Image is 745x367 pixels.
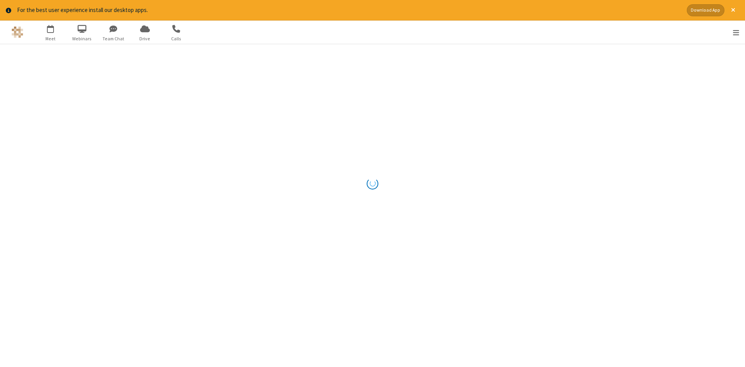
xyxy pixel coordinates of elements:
[162,35,191,42] span: Calls
[130,35,159,42] span: Drive
[68,35,97,42] span: Webinars
[17,6,681,15] div: For the best user experience install our desktop apps.
[723,21,745,44] div: Open menu
[3,21,32,44] button: Logo
[727,4,739,16] button: Close alert
[12,26,23,38] img: QA Selenium DO NOT DELETE OR CHANGE
[36,35,65,42] span: Meet
[99,35,128,42] span: Team Chat
[687,4,724,16] button: Download App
